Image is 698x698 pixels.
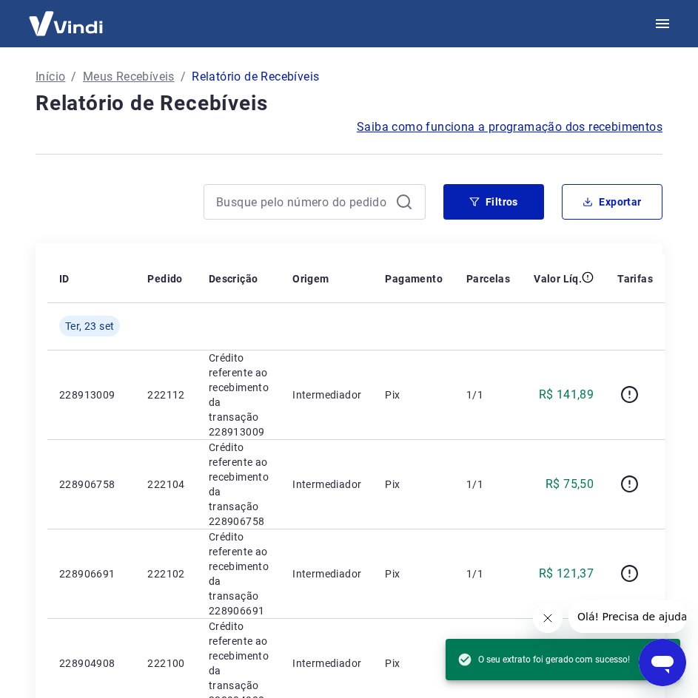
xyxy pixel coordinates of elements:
[209,350,269,439] p: Crédito referente ao recebimento da transação 228913009
[466,271,510,286] p: Parcelas
[181,68,186,86] p: /
[466,387,510,402] p: 1/1
[539,565,594,583] p: R$ 121,37
[192,68,319,86] p: Relatório de Recebíveis
[9,10,124,22] span: Olá! Precisa de ajuda?
[59,656,124,671] p: 228904908
[385,566,443,581] p: Pix
[639,639,686,686] iframe: Botão para abrir a janela de mensagens
[385,656,443,671] p: Pix
[209,271,258,286] p: Descrição
[357,118,662,136] a: Saiba como funciona a programação dos recebimentos
[292,387,361,402] p: Intermediador
[216,191,389,213] input: Busque pelo número do pedido
[292,656,361,671] p: Intermediador
[546,475,594,493] p: R$ 75,50
[534,271,582,286] p: Valor Líq.
[71,68,76,86] p: /
[36,68,65,86] a: Início
[209,529,269,618] p: Crédito referente ao recebimento da transação 228906691
[562,184,662,220] button: Exportar
[147,656,184,671] p: 222100
[568,600,686,633] iframe: Mensagem da empresa
[617,271,653,286] p: Tarifas
[59,387,124,402] p: 228913009
[36,89,662,118] h4: Relatório de Recebíveis
[147,477,184,492] p: 222104
[147,271,182,286] p: Pedido
[539,386,594,404] p: R$ 141,89
[18,1,114,46] img: Vindi
[59,271,70,286] p: ID
[292,477,361,492] p: Intermediador
[466,566,510,581] p: 1/1
[59,477,124,492] p: 228906758
[59,566,124,581] p: 228906691
[209,440,269,529] p: Crédito referente ao recebimento da transação 228906758
[147,387,184,402] p: 222112
[292,566,361,581] p: Intermediador
[457,652,630,667] span: O seu extrato foi gerado com sucesso!
[533,603,563,633] iframe: Fechar mensagem
[385,477,443,492] p: Pix
[466,477,510,492] p: 1/1
[292,271,329,286] p: Origem
[385,387,443,402] p: Pix
[65,319,114,333] span: Ter, 23 set
[443,184,544,220] button: Filtros
[385,271,443,286] p: Pagamento
[83,68,175,86] a: Meus Recebíveis
[147,566,184,581] p: 222102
